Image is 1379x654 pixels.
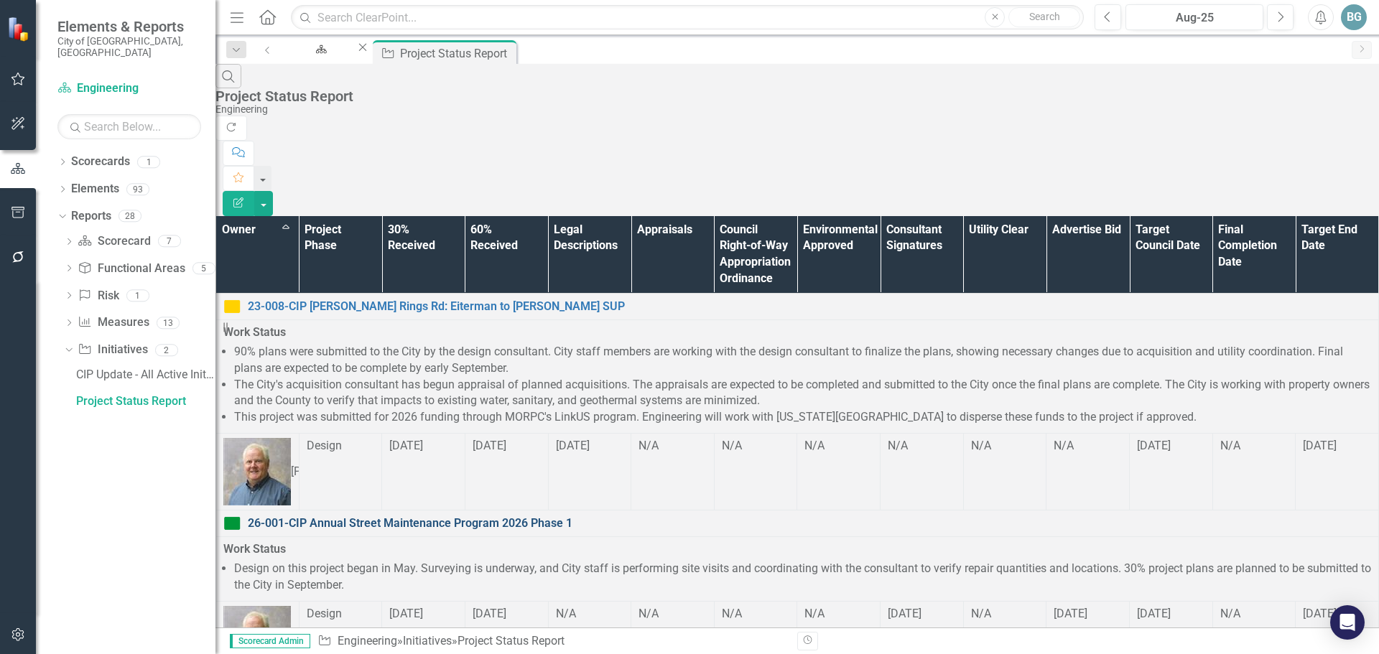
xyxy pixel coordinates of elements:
input: Search ClearPoint... [291,5,1084,30]
td: Double-Click to Edit [465,434,548,510]
button: Aug-25 [1125,4,1263,30]
li: This project was submitted for 2026 funding through MORPC's LinkUS program. Engineering will work... [234,409,1371,426]
a: Measures [78,314,149,331]
td: Double-Click to Edit [1212,434,1296,510]
img: On Target [223,515,241,532]
span: [DATE] [1303,439,1337,452]
td: Double-Click to Edit [1296,434,1379,510]
div: Open Intercom Messenger [1330,605,1365,640]
div: N/A [639,606,707,622]
div: [PERSON_NAME] [291,464,377,480]
span: [DATE] [1054,607,1087,620]
td: Double-Click to Edit [963,434,1046,510]
div: Aug-25 [1130,9,1258,27]
div: N/A [1220,438,1289,454]
div: CIP Update - All Active Initiatives [76,368,215,381]
div: 13 [157,317,180,329]
a: Engineering [57,80,201,97]
td: Double-Click to Edit [631,434,715,510]
span: [DATE] [1137,439,1171,452]
a: Reports [71,208,111,225]
div: N/A [722,606,790,622]
a: Engineering [282,40,356,58]
span: Elements & Reports [57,18,201,35]
div: N/A [639,438,707,454]
a: Risk [78,288,119,304]
input: Search Below... [57,114,201,139]
div: 7 [158,235,181,248]
small: City of [GEOGRAPHIC_DATA], [GEOGRAPHIC_DATA] [57,35,201,59]
span: Scorecard Admin [230,634,310,648]
div: 2 [155,344,178,356]
td: Double-Click to Edit [714,434,797,510]
a: Scorecard [78,233,150,250]
span: [DATE] [888,607,921,620]
div: N/A [1220,606,1289,622]
button: BG [1341,4,1367,30]
li: Design on this project began in May. Surveying is underway, and City staff is performing site vis... [234,561,1371,594]
span: [DATE] [473,439,506,452]
div: N/A [722,438,790,454]
td: Double-Click to Edit [216,537,1379,602]
td: Double-Click to Edit [382,434,465,510]
li: The City's acquisition consultant has begun appraisal of planned acquisitions. The appraisals are... [234,377,1371,410]
td: Double-Click to Edit [881,434,964,510]
div: Project Status Report [458,634,565,648]
span: Search [1029,11,1060,22]
div: N/A [804,606,873,622]
td: Double-Click to Edit [299,434,382,510]
div: N/A [1054,438,1122,454]
td: Double-Click to Edit [1046,434,1130,510]
img: Jared Groves [223,438,291,505]
div: N/A [971,438,1039,454]
a: Initiatives [403,634,452,648]
button: Search [1008,7,1080,27]
a: Elements [71,181,119,197]
img: ClearPoint Strategy [6,16,32,42]
div: 1 [137,156,160,168]
div: 28 [119,210,141,223]
td: Double-Click to Edit [797,434,881,510]
div: 1 [126,289,149,302]
a: 26-001-CIP Annual Street Maintenance Program 2026 Phase 1 [248,515,1371,532]
a: Engineering [338,634,397,648]
li: 90% plans were submitted to the City by the design consultant. City staff members are working wit... [234,344,1371,377]
td: Double-Click to Edit [548,434,631,510]
div: Project Status Report [215,88,1372,104]
td: Double-Click to Edit Right Click for Context Menu [216,510,1379,537]
span: [DATE] [1303,607,1337,620]
span: [DATE] [473,607,506,620]
div: N/A [556,606,624,622]
span: [DATE] [556,439,590,452]
div: N/A [888,438,956,454]
div: Engineering [295,54,343,72]
td: Double-Click to Edit Right Click for Context Menu [216,294,1379,320]
a: Project Status Report [73,390,215,413]
div: 5 [192,262,215,274]
span: [DATE] [389,607,423,620]
div: 93 [126,183,149,195]
a: Initiatives [78,342,147,358]
strong: Work Status [223,542,286,556]
div: » » [317,633,786,650]
img: Near Target [223,298,241,315]
div: Engineering [215,104,1372,115]
td: Double-Click to Edit [216,320,1379,434]
span: Design [307,607,342,620]
a: Scorecards [71,154,130,170]
span: Design [307,439,342,452]
div: N/A [971,606,1039,622]
div: N/A [804,438,873,454]
span: [DATE] [1137,607,1171,620]
a: 23-008-CIP [PERSON_NAME] Rings Rd: Eiterman to [PERSON_NAME] SUP [248,299,1371,315]
td: Double-Click to Edit [216,434,300,510]
div: Project Status Report [400,45,513,62]
span: [DATE] [389,439,423,452]
a: CIP Update - All Active Initiatives [73,363,215,386]
a: Functional Areas [78,261,185,277]
div: Project Status Report [76,395,215,408]
strong: Work Status [223,325,286,339]
td: Double-Click to Edit [1130,434,1213,510]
